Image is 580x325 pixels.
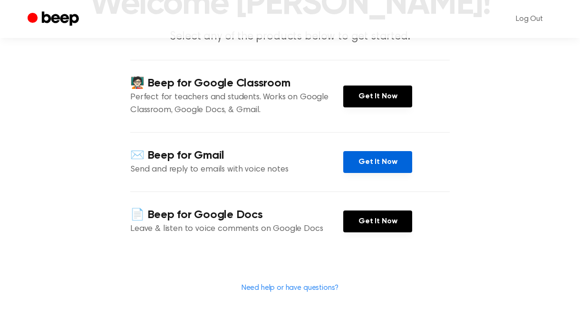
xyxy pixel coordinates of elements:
[130,148,343,163] h4: ✉️ Beep for Gmail
[130,207,343,223] h4: 📄 Beep for Google Docs
[242,284,339,292] a: Need help or have questions?
[130,163,343,176] p: Send and reply to emails with voice notes
[130,76,343,91] h4: 🧑🏻‍🏫 Beep for Google Classroom
[28,10,81,29] a: Beep
[130,223,343,236] p: Leave & listen to voice comments on Google Docs
[343,151,412,173] a: Get It Now
[130,91,343,117] p: Perfect for teachers and students. Works on Google Classroom, Google Docs, & Gmail.
[506,8,552,30] a: Log Out
[343,210,412,232] a: Get It Now
[343,86,412,107] a: Get It Now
